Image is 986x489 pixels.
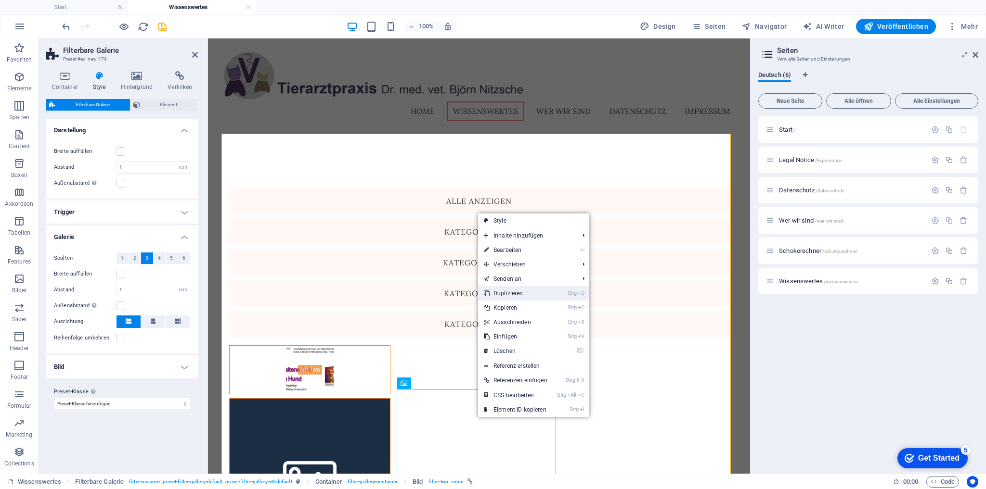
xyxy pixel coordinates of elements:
i: Strg [570,406,579,413]
p: Tabellen [8,229,30,237]
button: 5 [166,252,178,264]
div: Die Startseite kann nicht gelöscht werden [960,125,968,134]
i: Seite neu laden [138,21,149,32]
h4: Verlinken [162,71,198,91]
h4: Style [87,71,115,91]
span: 6 [182,252,185,264]
h4: Trigger [46,201,198,224]
span: Inhalte hinzufügen [478,228,575,243]
span: Klick, um Seite zu öffnen [779,217,843,224]
div: Sprachen-Tabs [758,71,978,89]
i: C [578,392,584,398]
p: Akkordeon [5,200,33,208]
p: Spalten [9,113,29,121]
span: Neue Seite [763,98,818,104]
div: Entfernen [960,247,968,255]
div: Wer wir sind/wer-wir-sind [776,217,926,224]
div: Get Started 5 items remaining, 0% complete [8,5,78,25]
h4: Hintergrund [115,71,162,91]
button: Alle Einstellungen [895,93,978,109]
button: 100% [404,21,438,32]
button: Element [130,99,198,111]
button: 1 [117,252,129,264]
div: Einstellungen [931,125,939,134]
span: : [910,478,911,485]
span: Alle öffnen [830,98,887,104]
span: /datenschutz [816,188,845,193]
a: Style [478,213,589,228]
div: 5 [71,2,81,12]
div: Duplizieren [945,247,953,255]
button: Design [636,19,680,34]
h2: Seiten [777,46,978,55]
span: Design [640,22,676,31]
p: Marketing [6,431,32,439]
i: Bei Größenänderung Zoomstufe automatisch an das gewählte Gerät anpassen. [443,22,452,31]
span: Verschieben [478,257,575,272]
div: Legal Notice/legal-notice [776,157,926,163]
i: Strg [568,333,577,339]
p: Boxen [11,171,27,179]
i: Rückgängig: Elemente duplizieren (Strg+Z) [61,21,72,32]
span: Klick zum Auswählen. Doppelklick zum Bearbeiten [315,476,342,488]
div: Entfernen [960,156,968,164]
a: StrgVEinfügen [478,329,553,344]
p: Bilder [12,287,27,294]
button: Alle öffnen [826,93,891,109]
i: Dieses Element ist ein anpassbares Preset [296,479,300,484]
button: 2 [129,252,141,264]
label: Abstand [54,287,117,292]
p: Slider [12,315,27,323]
i: Strg [568,304,577,311]
span: / [793,127,795,133]
button: Usercentrics [967,476,978,488]
div: Entfernen [960,186,968,194]
i: I [580,406,584,413]
div: Duplizieren [945,125,953,134]
button: 4 [154,252,166,264]
i: D [578,290,584,296]
span: 3 [145,252,148,264]
p: Content [9,142,30,150]
label: Spalten [54,252,117,264]
p: Collections [4,460,34,467]
i: C [578,304,584,311]
label: Außenabstand [54,300,117,312]
button: Seiten [688,19,730,34]
span: Klick, um Seite zu öffnen [779,247,857,254]
h4: Bild [46,355,198,378]
span: 00 00 [903,476,918,488]
button: 6 [178,252,190,264]
span: Deutsch (6) [758,69,791,83]
i: ⇧ [576,377,580,383]
div: Duplizieren [945,186,953,194]
div: Duplizieren [945,156,953,164]
button: Mehr [944,19,982,34]
i: V [581,377,584,383]
button: Veröffentlichen [856,19,936,34]
div: Schokorechner/schokorechner [776,248,926,254]
a: Referenz erstellen [478,359,589,373]
h4: Darstellung [46,119,198,136]
span: Alle Einstellungen [899,98,974,104]
button: Code [926,476,959,488]
div: Start/ [776,126,926,133]
a: Senden an [478,272,575,286]
span: Element [143,99,195,111]
label: Preset-Klasse [54,386,190,398]
span: 4 [158,252,161,264]
div: Einstellungen [931,277,939,285]
i: Strg [568,290,577,296]
span: . filter-gallery-container [346,476,398,488]
a: Klick, um Auswahl aufzuheben. Doppelklick öffnet Seitenverwaltung [8,476,61,488]
h3: Verwalte Seiten und Einstellungen [777,55,959,63]
a: ⌦Löschen [478,344,553,358]
button: save [156,21,168,32]
h6: 100% [418,21,434,32]
label: Breite auffüllen [54,268,117,280]
i: X [578,319,584,325]
span: Klick, um Seite zu öffnen [779,156,842,163]
span: /wissenswertes [824,279,858,284]
h4: Container [46,71,87,91]
p: Formular [7,402,32,410]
